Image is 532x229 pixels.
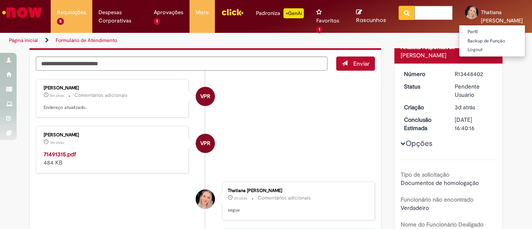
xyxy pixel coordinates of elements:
div: [PERSON_NAME] [44,133,182,138]
div: [DATE] 16:40:16 [455,116,493,132]
div: 26/08/2025 13:44:50 [455,103,493,111]
span: 3m atrás [50,140,64,145]
span: 5 [57,18,64,25]
div: R13448402 [455,70,493,78]
img: click_logo_yellow_360x200.png [221,6,244,18]
a: Página inicial [9,37,38,44]
span: Verdadeiro [401,204,429,212]
textarea: Digite sua mensagem aqui... [36,57,328,70]
ul: Trilhas de página [6,33,348,48]
p: Endereço atualizado. [44,104,182,111]
div: Pendente Usuário [455,82,493,99]
span: More [196,8,209,17]
dt: Conclusão Estimada [398,116,449,132]
span: Rascunhos [356,16,386,24]
span: Despesas Corporativas [99,8,142,25]
div: Vanessa Paiva Ribeiro [196,134,215,153]
time: 28/08/2025 18:05:23 [50,140,64,145]
b: Tipo de solicitação [401,171,449,178]
span: 1 [316,26,323,33]
a: Backup de Função [459,37,525,46]
div: [PERSON_NAME] [401,51,497,59]
span: VPR [200,133,210,153]
span: Aprovações [154,8,183,17]
a: Perfil [459,27,525,37]
b: Funcionário não encontrado [401,196,473,203]
div: Padroniza [256,8,304,18]
div: Thatiana [PERSON_NAME] [228,188,366,193]
span: Favoritos [316,17,339,25]
img: ServiceNow [1,4,44,21]
span: VPR [200,86,210,106]
div: Vanessa Paiva Ribeiro [196,87,215,106]
span: 1 [154,18,160,25]
time: 26/08/2025 13:44:50 [455,103,475,111]
small: Comentários adicionais [258,195,311,202]
span: Thatiana [PERSON_NAME] [481,9,523,24]
button: Enviar [336,57,375,71]
span: Enviar [353,60,369,67]
span: Documentos de homologação [401,179,479,187]
span: 2m atrás [50,93,64,98]
span: 3d atrás [455,103,475,111]
p: +GenAi [283,8,304,18]
time: 28/08/2025 18:05:48 [50,93,64,98]
div: [PERSON_NAME] [44,86,182,91]
a: Formulário de Atendimento [56,37,117,44]
small: Comentários adicionais [74,92,128,99]
span: Requisições [57,8,86,17]
dt: Número [398,70,449,78]
span: 2h atrás [234,196,247,201]
dt: Status [398,82,449,91]
a: 71491315.pdf [44,150,76,158]
div: 484 KB [44,150,182,167]
dt: Criação [398,103,449,111]
time: 28/08/2025 16:04:21 [234,196,247,201]
b: Nome do Funcionário Desligado [401,221,483,228]
a: Logout [459,45,525,54]
p: segue [228,207,366,214]
div: Thatiana Vitorino Castro Pereira [196,190,215,209]
button: Pesquisar [399,6,415,20]
a: Rascunhos [356,9,386,24]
